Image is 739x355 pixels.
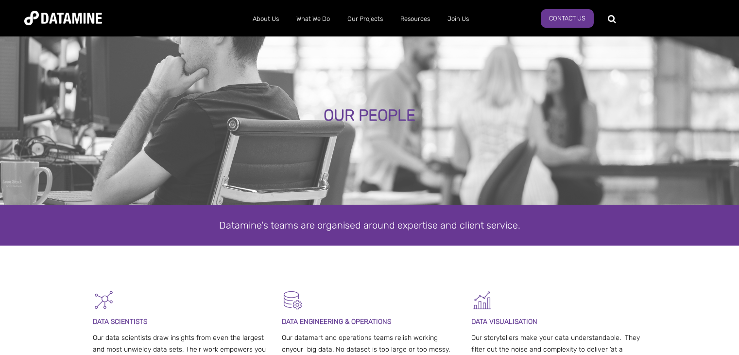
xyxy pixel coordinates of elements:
[471,289,493,311] img: Graph 5
[288,6,339,32] a: What We Do
[282,318,391,326] span: DATA ENGINEERING & OPERATIONS
[471,318,537,326] span: DATA VISUALISATION
[24,11,102,25] img: Datamine
[392,6,439,32] a: Resources
[86,107,653,124] div: OUR PEOPLE
[541,9,594,28] a: Contact Us
[439,6,478,32] a: Join Us
[93,318,147,326] span: DATA SCIENTISTS
[244,6,288,32] a: About Us
[339,6,392,32] a: Our Projects
[93,289,115,311] img: Graph - Network
[219,219,520,231] span: Datamine's teams are organised around expertise and client service.
[282,289,304,311] img: Datamart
